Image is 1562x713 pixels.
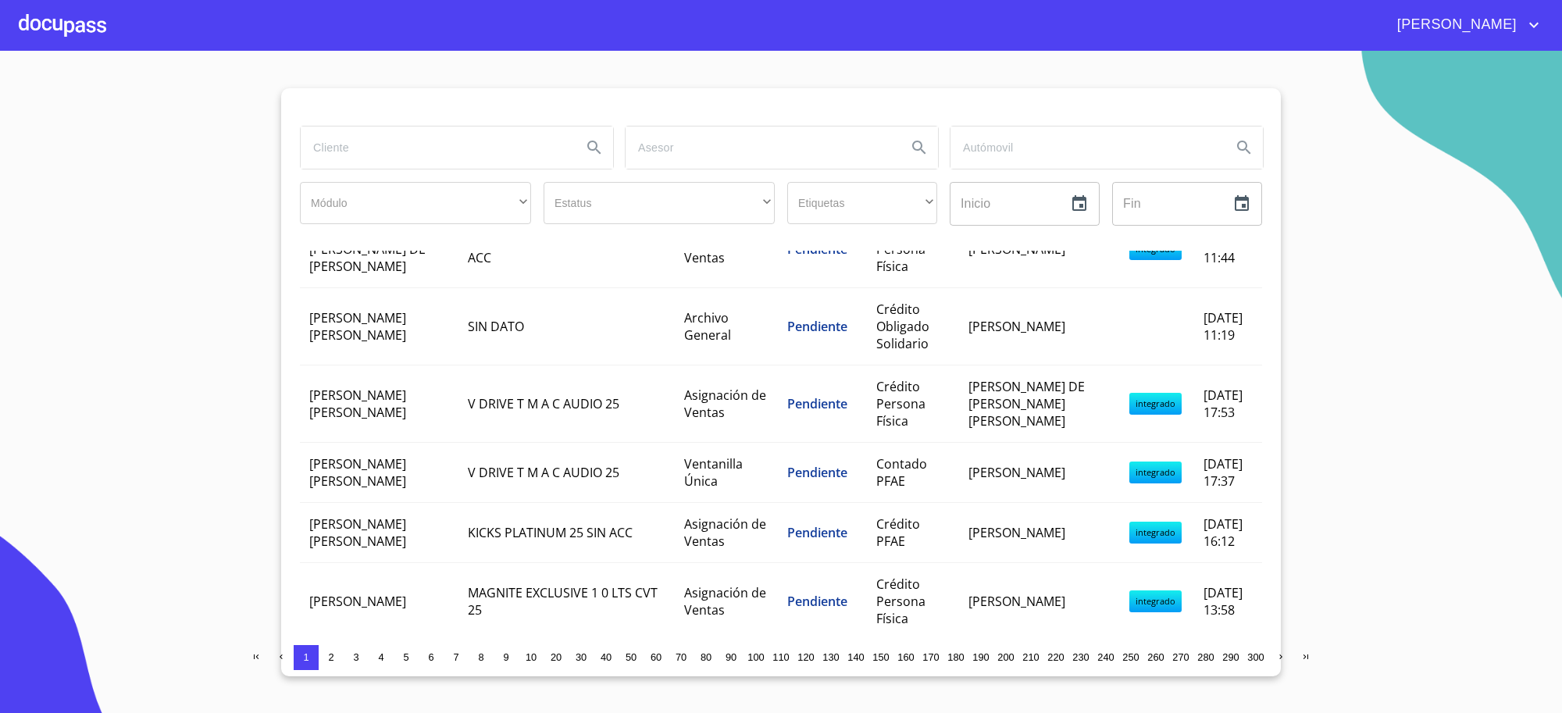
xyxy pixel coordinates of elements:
[1143,645,1168,670] button: 260
[694,645,719,670] button: 80
[947,651,964,663] span: 180
[872,651,889,663] span: 150
[428,651,433,663] span: 6
[1204,387,1243,421] span: [DATE] 17:53
[1018,645,1043,670] button: 210
[644,645,669,670] button: 60
[1218,645,1243,670] button: 290
[1147,651,1164,663] span: 260
[747,651,764,663] span: 100
[469,645,494,670] button: 8
[900,129,938,166] button: Search
[1129,462,1182,483] span: integrado
[1385,12,1525,37] span: [PERSON_NAME]
[319,645,344,670] button: 2
[676,651,686,663] span: 70
[793,645,818,670] button: 120
[1097,651,1114,663] span: 240
[1068,645,1093,670] button: 230
[868,645,893,670] button: 150
[1043,645,1068,670] button: 220
[1093,645,1118,670] button: 240
[787,524,847,541] span: Pendiente
[968,593,1065,610] span: [PERSON_NAME]
[403,651,408,663] span: 5
[468,318,524,335] span: SIN DATO
[309,515,406,550] span: [PERSON_NAME] [PERSON_NAME]
[968,524,1065,541] span: [PERSON_NAME]
[922,651,939,663] span: 170
[968,464,1065,481] span: [PERSON_NAME]
[468,464,619,481] span: V DRIVE T M A C AUDIO 25
[419,645,444,670] button: 6
[744,645,769,670] button: 100
[526,651,537,663] span: 10
[309,387,406,421] span: [PERSON_NAME] [PERSON_NAME]
[897,651,914,663] span: 160
[684,515,766,550] span: Asignación de Ventas
[503,651,508,663] span: 9
[1022,651,1039,663] span: 210
[876,576,925,627] span: Crédito Persona Física
[1385,12,1543,37] button: account of current user
[684,387,766,421] span: Asignación de Ventas
[684,584,766,619] span: Asignación de Ventas
[876,378,925,430] span: Crédito Persona Física
[787,318,847,335] span: Pendiente
[1129,590,1182,612] span: integrado
[453,651,458,663] span: 7
[684,309,731,344] span: Archivo General
[619,645,644,670] button: 50
[1204,584,1243,619] span: [DATE] 13:58
[719,645,744,670] button: 90
[294,645,319,670] button: 1
[651,651,662,663] span: 60
[478,651,483,663] span: 8
[551,651,562,663] span: 20
[972,651,989,663] span: 190
[684,455,743,490] span: Ventanilla Única
[943,645,968,670] button: 180
[1204,515,1243,550] span: [DATE] 16:12
[594,645,619,670] button: 40
[968,645,993,670] button: 190
[576,651,587,663] span: 30
[918,645,943,670] button: 170
[847,651,864,663] span: 140
[818,645,843,670] button: 130
[1122,651,1139,663] span: 250
[353,651,358,663] span: 3
[1225,129,1263,166] button: Search
[468,395,619,412] span: V DRIVE T M A C AUDIO 25
[378,651,383,663] span: 4
[519,645,544,670] button: 10
[576,129,613,166] button: Search
[787,593,847,610] span: Pendiente
[626,651,637,663] span: 50
[544,182,775,224] div: ​
[544,645,569,670] button: 20
[494,645,519,670] button: 9
[601,651,612,663] span: 40
[772,651,789,663] span: 110
[876,455,927,490] span: Contado PFAE
[843,645,868,670] button: 140
[626,127,894,169] input: search
[394,645,419,670] button: 5
[369,645,394,670] button: 4
[797,651,814,663] span: 120
[876,515,920,550] span: Crédito PFAE
[950,127,1219,169] input: search
[569,645,594,670] button: 30
[968,318,1065,335] span: [PERSON_NAME]
[444,645,469,670] button: 7
[787,464,847,481] span: Pendiente
[1118,645,1143,670] button: 250
[1222,651,1239,663] span: 290
[1197,651,1214,663] span: 280
[468,524,633,541] span: KICKS PLATINUM 25 SIN ACC
[787,395,847,412] span: Pendiente
[301,127,569,169] input: search
[344,645,369,670] button: 3
[1172,651,1189,663] span: 270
